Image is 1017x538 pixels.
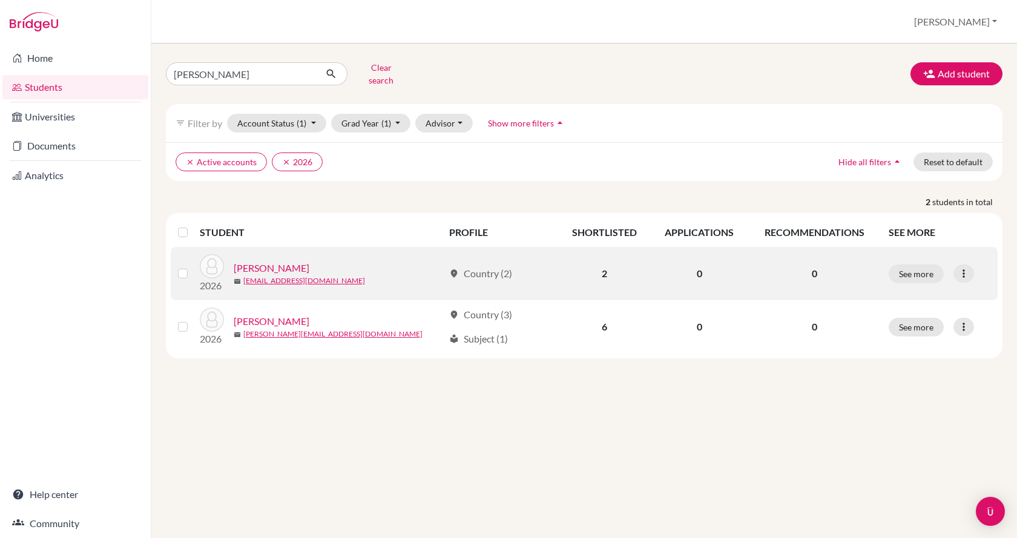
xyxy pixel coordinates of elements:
[449,266,512,281] div: Country (2)
[909,10,1002,33] button: [PERSON_NAME]
[176,118,185,128] i: filter_list
[449,307,512,322] div: Country (3)
[188,117,222,129] span: Filter by
[234,278,241,285] span: mail
[442,218,558,247] th: PROFILE
[2,482,148,507] a: Help center
[828,153,913,171] button: Hide all filtersarrow_drop_up
[449,334,459,344] span: local_library
[381,118,391,128] span: (1)
[243,275,365,286] a: [EMAIL_ADDRESS][DOMAIN_NAME]
[889,318,944,336] button: See more
[243,329,423,340] a: [PERSON_NAME][EMAIL_ADDRESS][DOMAIN_NAME]
[755,320,874,334] p: 0
[200,254,224,278] img: Areniello Scharli, Dávid
[2,105,148,129] a: Universities
[926,195,932,208] strong: 2
[932,195,1002,208] span: students in total
[558,247,651,300] td: 2
[272,153,323,171] button: clear2026
[166,62,316,85] input: Find student by name...
[651,218,748,247] th: APPLICATIONS
[558,218,651,247] th: SHORTLISTED
[415,114,473,133] button: Advisor
[200,332,224,346] p: 2026
[651,247,748,300] td: 0
[186,158,194,166] i: clear
[2,163,148,188] a: Analytics
[449,310,459,320] span: location_on
[10,12,58,31] img: Bridge-U
[913,153,993,171] button: Reset to default
[200,307,224,332] img: Demény, Dávid
[2,134,148,158] a: Documents
[331,114,411,133] button: Grad Year(1)
[488,118,554,128] span: Show more filters
[748,218,881,247] th: RECOMMENDATIONS
[558,300,651,353] td: 6
[449,269,459,278] span: location_on
[2,46,148,70] a: Home
[2,75,148,99] a: Students
[234,314,309,329] a: [PERSON_NAME]
[755,266,874,281] p: 0
[910,62,1002,85] button: Add student
[889,264,944,283] button: See more
[838,157,891,167] span: Hide all filters
[2,511,148,536] a: Community
[227,114,326,133] button: Account Status(1)
[282,158,291,166] i: clear
[976,497,1005,526] div: Open Intercom Messenger
[891,156,903,168] i: arrow_drop_up
[651,300,748,353] td: 0
[554,117,566,129] i: arrow_drop_up
[234,261,309,275] a: [PERSON_NAME]
[200,278,224,293] p: 2026
[478,114,576,133] button: Show more filtersarrow_drop_up
[449,332,508,346] div: Subject (1)
[200,218,442,247] th: STUDENT
[234,331,241,338] span: mail
[176,153,267,171] button: clearActive accounts
[297,118,306,128] span: (1)
[347,58,415,90] button: Clear search
[881,218,998,247] th: SEE MORE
